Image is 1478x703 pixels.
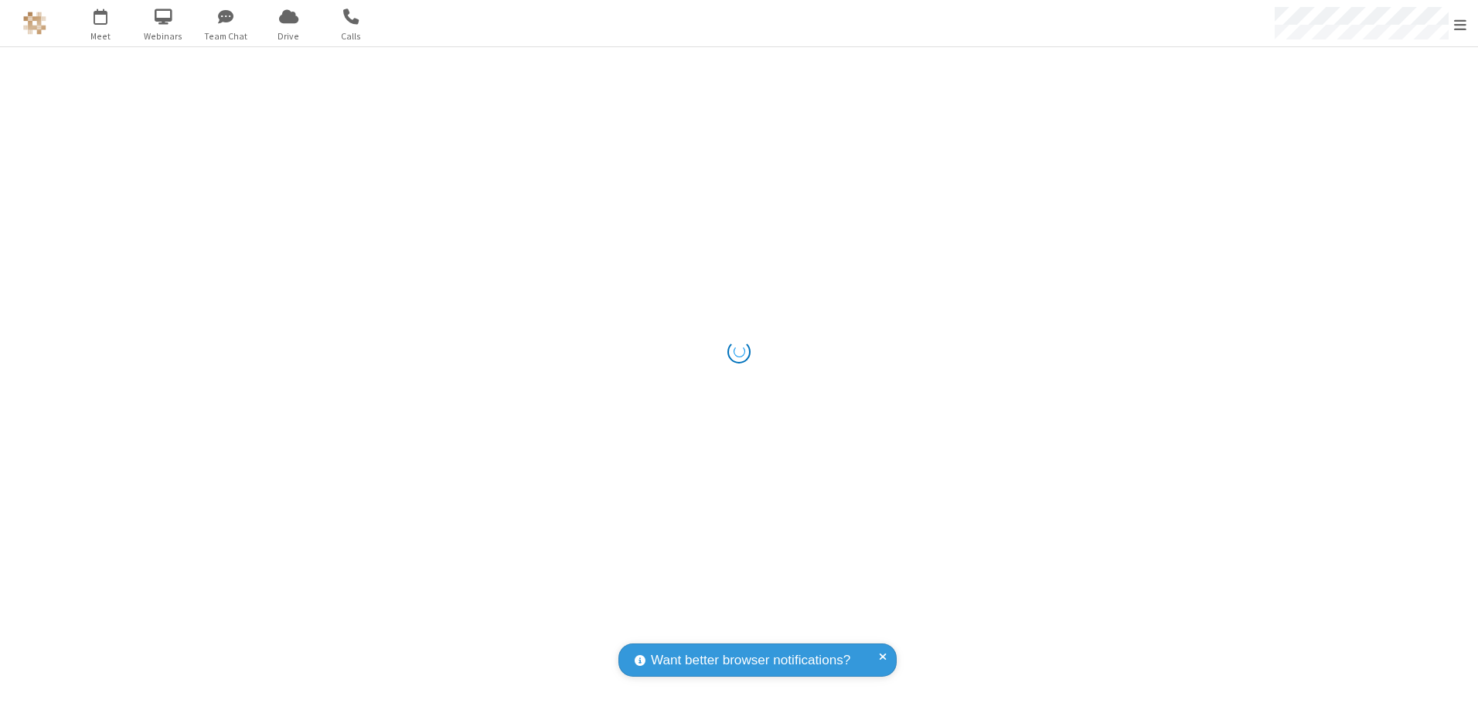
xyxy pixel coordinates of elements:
[72,29,130,43] span: Meet
[197,29,255,43] span: Team Chat
[322,29,380,43] span: Calls
[651,650,850,671] span: Want better browser notifications?
[23,12,46,35] img: QA Selenium DO NOT DELETE OR CHANGE
[260,29,318,43] span: Drive
[135,29,192,43] span: Webinars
